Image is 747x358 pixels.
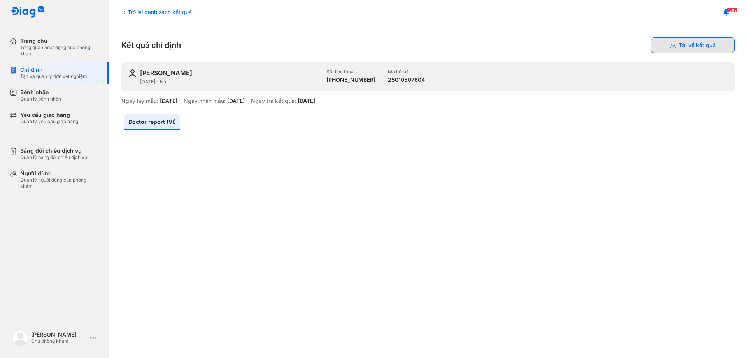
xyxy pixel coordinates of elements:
div: Tổng quan hoạt động của phòng khám [20,44,100,57]
div: Tạo và quản lý đơn xét nghiệm [20,73,87,79]
div: Kết quả chỉ định [121,37,735,53]
div: Quản lý bảng đối chiếu dịch vụ [20,154,87,160]
img: logo [11,6,44,18]
div: Chủ phòng khám [31,338,87,344]
div: Ngày trả kết quả: [251,97,296,104]
button: Tải về kết quả [651,37,735,53]
div: Người dùng [20,170,100,177]
div: [DATE] [227,97,245,104]
div: Yêu cầu giao hàng [20,111,78,118]
div: Trở lại danh sách kết quả [121,8,192,16]
div: [DATE] [298,97,315,104]
div: Số điện thoại [326,69,375,75]
div: [PERSON_NAME] [31,331,87,338]
div: [PHONE_NUMBER] [326,76,375,83]
div: Ngày lấy mẫu: [121,97,158,104]
a: Doctor report (VI) [124,114,180,130]
div: Quản lý người dùng của phòng khám [20,177,100,189]
div: Trang chủ [20,37,100,44]
div: Bệnh nhân [20,89,61,96]
div: [DATE] [160,97,177,104]
div: Quản lý bệnh nhân [20,96,61,102]
div: [DATE] - Nữ [140,79,320,85]
div: [PERSON_NAME] [140,69,192,77]
div: Quản lý yêu cầu giao hàng [20,118,78,125]
div: Mã hồ sơ [388,69,425,75]
div: Ngày nhận mẫu: [184,97,226,104]
div: Bảng đối chiếu dịch vụ [20,147,87,154]
div: Chỉ định [20,66,87,73]
span: 1598 [727,7,738,13]
div: 25010507604 [388,76,425,83]
img: logo [12,330,28,346]
img: user-icon [128,69,137,78]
